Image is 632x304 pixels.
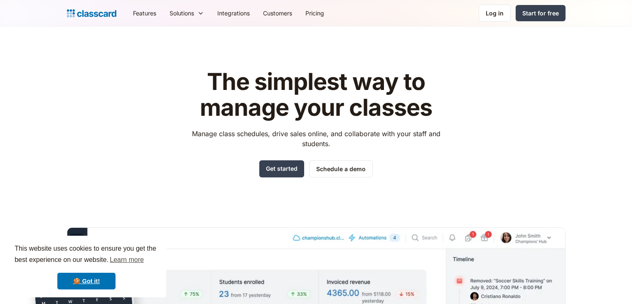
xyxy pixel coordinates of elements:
[126,4,163,22] a: Features
[256,4,299,22] a: Customers
[299,4,331,22] a: Pricing
[516,5,566,21] a: Start for free
[170,9,194,17] div: Solutions
[163,4,211,22] div: Solutions
[184,129,448,149] p: Manage class schedules, drive sales online, and collaborate with your staff and students.
[486,9,504,17] div: Log in
[108,254,145,266] a: learn more about cookies
[309,160,373,177] a: Schedule a demo
[184,69,448,120] h1: The simplest way to manage your classes
[57,273,116,289] a: dismiss cookie message
[479,5,511,22] a: Log in
[522,9,559,17] div: Start for free
[259,160,304,177] a: Get started
[15,244,158,266] span: This website uses cookies to ensure you get the best experience on our website.
[67,7,116,19] a: home
[7,236,166,297] div: cookieconsent
[211,4,256,22] a: Integrations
